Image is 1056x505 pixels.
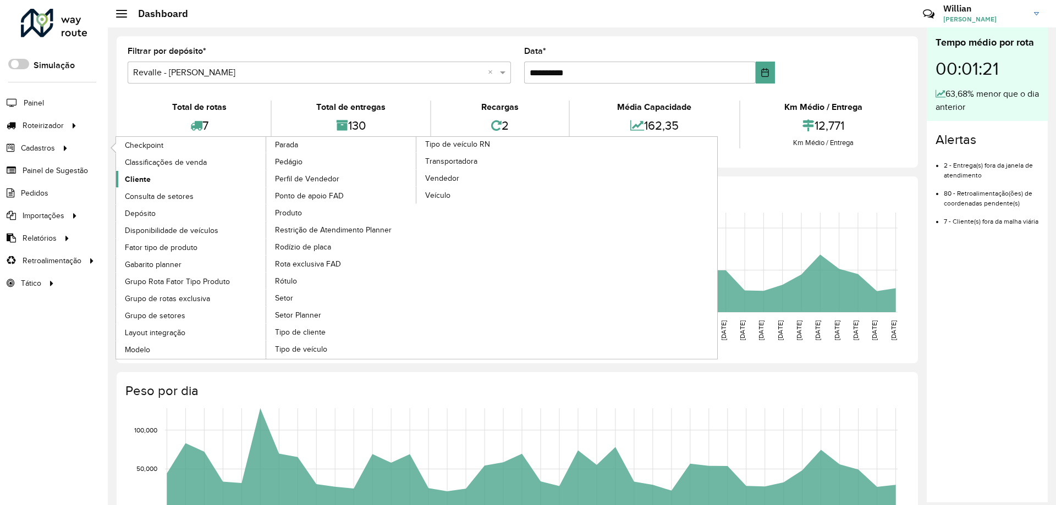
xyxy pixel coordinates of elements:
a: Tipo de veículo [266,341,417,357]
a: Grupo de rotas exclusiva [116,290,267,307]
div: 12,771 [743,114,904,137]
a: Rodízio de placa [266,238,417,255]
li: 80 - Retroalimentação(ões) de coordenadas pendente(s) [944,180,1039,208]
span: Rodízio de placa [275,241,331,253]
span: Modelo [125,344,150,356]
text: [DATE] [739,320,746,340]
label: Simulação [34,59,75,72]
div: 162,35 [573,114,736,137]
a: Disponibilidade de veículos [116,222,267,238]
li: 2 - Entrega(s) fora da janela de atendimento [944,152,1039,180]
span: Tipo de cliente [275,326,326,338]
div: 00:01:21 [936,50,1039,87]
span: Veículo [425,190,450,201]
h2: Dashboard [127,8,188,20]
span: Parada [275,139,298,151]
text: 50,000 [136,465,157,473]
span: Rótulo [275,275,297,287]
a: Gabarito planner [116,256,267,273]
div: Total de entregas [274,101,427,114]
a: Perfil de Vendedor [266,170,417,187]
div: Média Capacidade [573,101,736,114]
text: [DATE] [777,320,784,340]
span: Depósito [125,208,156,219]
a: Pedágio [266,153,417,170]
text: [DATE] [757,320,765,340]
span: Gabarito planner [125,259,182,270]
text: [DATE] [852,320,859,340]
label: Filtrar por depósito [128,45,206,58]
span: Pedidos [21,187,48,199]
span: Cliente [125,174,151,185]
span: Vendedor [425,173,459,184]
span: Tático [21,278,41,289]
span: Painel de Sugestão [23,165,88,176]
a: Classificações de venda [116,154,267,170]
text: [DATE] [814,320,821,340]
span: Perfil de Vendedor [275,173,339,185]
div: Km Médio / Entrega [743,101,904,114]
h4: Peso por dia [125,383,907,399]
a: Setor Planner [266,307,417,323]
span: Produto [275,207,302,219]
span: Importações [23,210,64,221]
a: Restrição de Atendimento Planner [266,221,417,238]
span: Layout integração [125,327,185,338]
text: 100,000 [134,426,157,434]
a: Parada [116,137,417,359]
text: [DATE] [833,320,840,340]
h3: Willian [943,3,1026,14]
a: Veículo [416,187,567,203]
span: Restrição de Atendimento Planner [275,224,392,236]
span: Grupo de rotas exclusiva [125,293,210,304]
span: Transportadora [425,156,477,167]
div: 130 [274,114,427,137]
a: Rótulo [266,273,417,289]
a: Rota exclusiva FAD [266,256,417,272]
div: Tempo médio por rota [936,35,1039,50]
span: Fator tipo de produto [125,242,197,253]
span: Clear all [488,66,497,79]
span: Tipo de veículo [275,343,327,355]
a: Depósito [116,205,267,221]
text: [DATE] [720,320,727,340]
a: Grupo Rota Fator Tipo Produto [116,273,267,290]
span: Setor Planner [275,309,321,321]
div: Km Médio / Entrega [743,137,904,148]
span: Checkpoint [125,140,163,151]
span: Setor [275,292,293,304]
span: Consulta de setores [125,191,194,202]
span: Painel [24,97,44,109]
div: 7 [130,114,268,137]
a: Contato Rápido [917,2,941,26]
div: Total de rotas [130,101,268,114]
text: [DATE] [871,320,878,340]
span: Cadastros [21,142,55,154]
li: 7 - Cliente(s) fora da malha viária [944,208,1039,226]
a: Cliente [116,171,267,187]
a: Layout integração [116,324,267,341]
span: Grupo de setores [125,310,185,321]
a: Tipo de cliente [266,324,417,340]
span: Grupo Rota Fator Tipo Produto [125,276,230,287]
span: Retroalimentação [23,255,81,267]
button: Choose Date [756,62,775,84]
a: Modelo [116,341,267,358]
a: Produto [266,204,417,221]
h4: Alertas [936,132,1039,148]
span: Classificações de venda [125,157,207,168]
a: Consulta de setores [116,188,267,204]
span: Disponibilidade de veículos [125,225,218,236]
span: Tipo de veículo RN [425,138,490,150]
a: Setor [266,290,417,306]
text: [DATE] [795,320,802,340]
a: Vendedor [416,170,567,186]
span: Ponto de apoio FAD [275,190,344,202]
a: Checkpoint [116,137,267,153]
a: Tipo de veículo RN [266,137,567,359]
a: Grupo de setores [116,307,267,324]
div: Recargas [434,101,566,114]
div: 2 [434,114,566,137]
a: Ponto de apoio FAD [266,187,417,204]
span: [PERSON_NAME] [943,14,1026,24]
